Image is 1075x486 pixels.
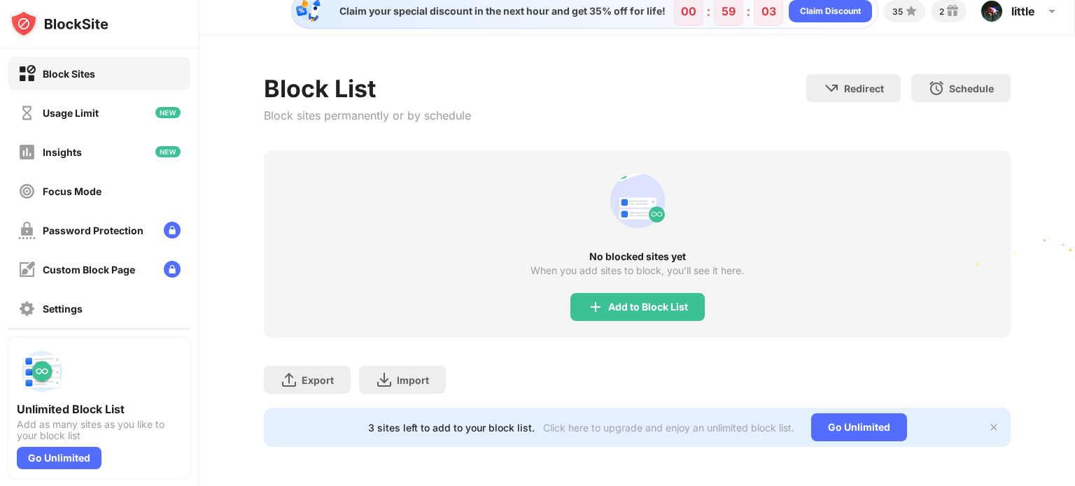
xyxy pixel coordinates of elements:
img: password-protection-off.svg [18,222,36,239]
img: push-block-list.svg [17,346,67,396]
div: 2 [939,6,944,17]
img: new-icon.svg [155,107,181,118]
div: Usage Limit [43,107,99,119]
img: logo-blocksite.svg [10,10,108,38]
div: Claim Discount [800,4,861,18]
img: new-icon.svg [155,146,181,157]
div: Settings [43,303,83,315]
div: 03 [761,4,776,18]
div: Block sites permanently or by schedule [264,108,471,122]
div: No blocked sites yet [264,251,1011,262]
img: lock-menu.svg [164,261,181,278]
div: Focus Mode [43,185,101,197]
div: When you add sites to block, you’ll see it here. [531,265,744,276]
img: customize-block-page-off.svg [18,261,36,278]
div: Unlimited Block List [17,402,182,416]
div: Redirect [844,83,884,94]
div: 35 [892,6,903,17]
div: Add to Block List [608,301,688,313]
div: Block Sites [43,68,95,80]
div: Go Unlimited [17,447,101,469]
div: Claim your special discount in the next hour and get 35% off for life! [331,5,666,17]
div: animation [604,167,671,234]
div: Custom Block Page [43,264,135,276]
div: 3 sites left to add to your block list. [368,422,535,434]
img: lock-menu.svg [164,222,181,238]
div: Schedule [949,83,994,94]
img: reward-small.svg [944,3,961,20]
div: Block List [264,74,471,103]
div: 00 [681,4,696,18]
img: time-usage-off.svg [18,104,36,122]
img: x-button.svg [988,422,999,433]
div: 59 [722,4,736,18]
img: points-small.svg [903,3,920,20]
div: Add as many sites as you like to your block list [17,419,182,441]
img: focus-off.svg [18,183,36,200]
div: Export [302,374,334,386]
div: little [1011,4,1035,18]
img: insights-off.svg [18,143,36,161]
div: Click here to upgrade and enjoy an unlimited block list. [543,422,794,434]
img: block-on.svg [18,65,36,83]
div: Insights [43,146,82,158]
div: Go Unlimited [811,413,907,441]
div: Password Protection [43,224,143,236]
img: settings-off.svg [18,300,36,317]
div: Import [397,374,429,386]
